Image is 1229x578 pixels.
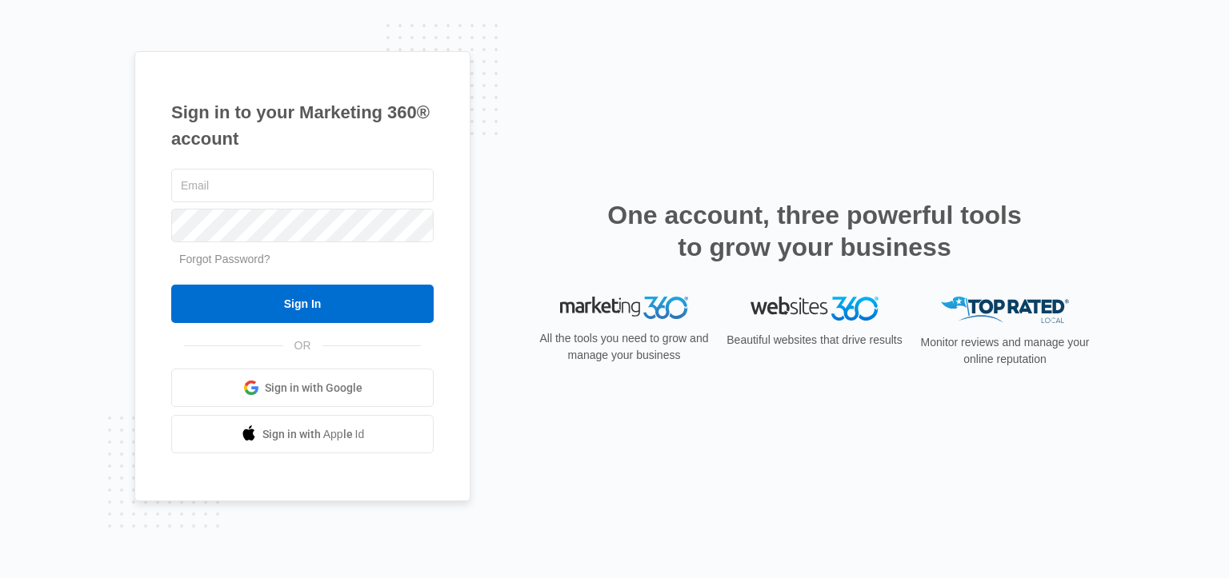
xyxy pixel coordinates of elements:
a: Sign in with Google [171,369,434,407]
input: Email [171,169,434,202]
h1: Sign in to your Marketing 360® account [171,99,434,152]
p: Monitor reviews and manage your online reputation [915,334,1095,368]
img: Top Rated Local [941,297,1069,323]
p: Beautiful websites that drive results [725,332,904,349]
h2: One account, three powerful tools to grow your business [602,199,1027,263]
span: OR [283,337,322,354]
img: Websites 360 [751,297,879,320]
a: Forgot Password? [179,253,270,265]
span: Sign in with Apple Id [262,426,365,443]
input: Sign In [171,285,434,323]
p: All the tools you need to grow and manage your business [534,330,714,364]
span: Sign in with Google [265,380,362,397]
a: Sign in with Apple Id [171,415,434,453]
img: Marketing 360 [560,297,688,319]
